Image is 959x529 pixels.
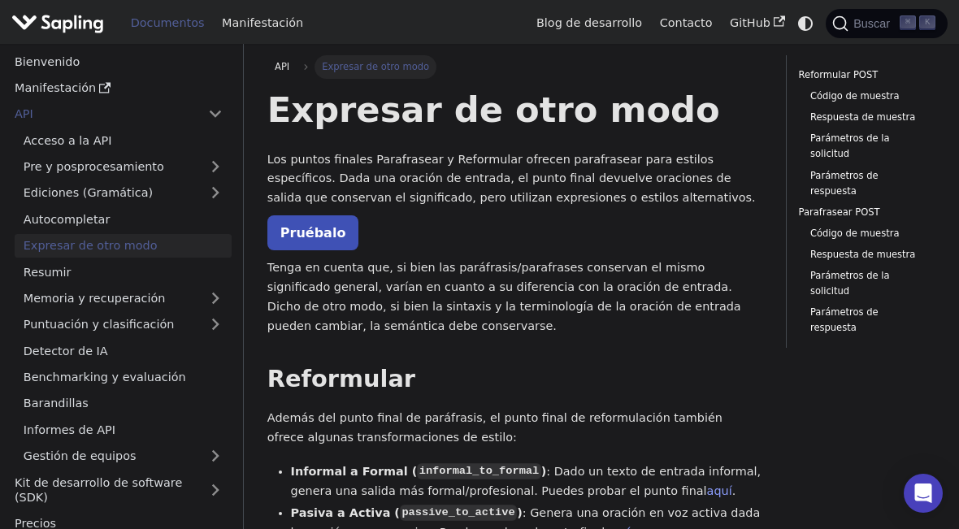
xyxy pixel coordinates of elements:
font: Parámetros de la solicitud [810,132,890,159]
button: Expandir la categoría de la barra lateral 'SDK' [199,470,232,509]
font: Benchmarking y evaluación [24,371,186,384]
font: Buscar [853,17,890,30]
font: Blog de desarrollo [536,16,642,29]
a: Contacto [651,11,721,36]
font: Los puntos finales Parafrasear y Reformular ofrecen parafrasear para estilos específicos. Dada un... [267,153,756,205]
font: . [732,484,736,497]
a: Memoria y recuperación [15,287,232,310]
button: Buscar (Comando+K) [826,9,947,38]
font: Respuesta de muestra [810,111,915,123]
a: Barandillas [15,392,232,415]
font: Expresar de otro modo [322,61,429,72]
a: Detector de IA [15,339,232,362]
a: Bienvenido [6,50,232,73]
a: Pre y posprocesamiento [15,155,232,179]
font: Reformular [267,365,415,392]
font: Pasiva a Activa ( [291,506,400,519]
font: Acceso a la API [24,134,112,147]
a: Informes de API [15,418,232,441]
a: Código de muestra [810,89,924,104]
a: Benchmarking y evaluación [15,366,232,389]
font: ) [517,506,523,519]
font: Parámetros de respuesta [810,306,879,333]
font: Ediciones (Gramática) [24,186,153,199]
font: Pre y posprocesamiento [24,160,164,173]
a: Manifestación [6,76,232,100]
font: Bienvenido [15,55,80,68]
a: Documentos [122,11,213,36]
font: Detector de IA [24,345,108,358]
font: Memoria y recuperación [24,292,166,305]
font: Reformular POST [799,69,879,80]
a: Pruébalo [267,215,359,250]
font: Documentos [131,16,205,29]
font: Puntuación y clasificación [24,318,175,331]
a: Parámetros de la solicitud [810,268,924,299]
img: Sapling.ai [11,11,104,35]
font: Parámetros de la solicitud [810,270,890,297]
font: Código de muestra [810,228,900,239]
font: Gestión de equipos [24,449,137,462]
font: GitHub [730,16,770,29]
a: Resumir [15,260,232,284]
a: Manifestación [213,11,312,36]
a: Código de muestra [810,226,924,241]
a: Sapling.ai [11,11,110,35]
a: Parámetros de respuesta [810,168,924,199]
font: Manifestación [222,16,303,29]
button: Contraer la categoría 'API' de la barra lateral [199,102,232,126]
font: API [275,61,289,72]
font: Contacto [660,16,713,29]
font: Código de muestra [810,90,900,102]
a: API [267,55,297,78]
font: Autocompletar [24,213,111,226]
font: Expresar de otro modo [267,89,720,130]
a: GitHub [721,11,793,36]
font: Respuesta de muestra [810,249,915,260]
font: Además del punto final de paráfrasis, el punto final de reformulación también ofrece algunas tran... [267,411,723,444]
a: Blog de desarrollo [527,11,651,36]
font: Parafrasear POST [799,206,880,218]
font: Barandillas [24,397,89,410]
kbd: K [919,15,935,30]
a: Gestión de equipos [15,444,232,468]
a: Ediciones (Gramática) [15,181,232,205]
font: API [15,107,33,120]
font: Informes de API [24,423,115,436]
a: Respuesta de muestra [810,247,924,262]
a: Kit de desarrollo de software (SDK) [6,470,199,509]
kbd: ⌘ [900,15,916,30]
a: Respuesta de muestra [810,110,924,125]
font: Manifestación [15,81,96,94]
font: ) [541,465,547,478]
font: Parámetros de respuesta [810,170,879,197]
a: Puntuación y clasificación [15,313,232,336]
nav: Pan rallado [267,55,763,78]
code: informal_to_formal [417,463,540,479]
a: Parámetros de respuesta [810,305,924,336]
a: Acceso a la API [15,128,232,152]
font: Informal a Formal ( [291,465,418,478]
a: Reformular POST [799,67,930,83]
font: : Dado un texto de entrada informal, genera una salida más formal/profesional. Puedes probar el p... [291,465,762,497]
font: Expresar de otro modo [24,239,158,252]
a: aquí [707,484,732,497]
button: Cambiar entre modo oscuro y claro (actualmente modo sistema) [794,11,818,35]
a: Parafrasear POST [799,205,930,220]
font: Resumir [24,266,72,279]
code: passive_to_active [400,505,517,521]
a: Expresar de otro modo [15,234,232,258]
div: Abrir Intercom Messenger [904,474,943,513]
font: Tenga en cuenta que, si bien las paráfrasis/parafrases conservan el mismo significado general, va... [267,261,741,332]
font: Pruébalo [280,225,346,241]
a: Autocompletar [15,207,232,231]
a: API [6,102,199,126]
a: Parámetros de la solicitud [810,131,924,162]
font: Kit de desarrollo de software (SDK) [15,476,182,504]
